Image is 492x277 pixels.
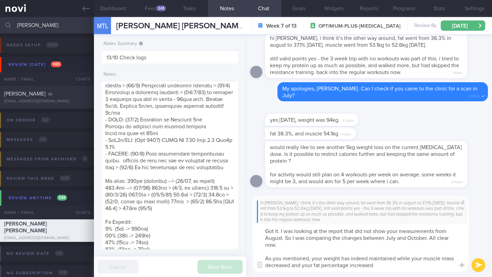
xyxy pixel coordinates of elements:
[4,99,90,104] div: [EMAIL_ADDRESS][DOMAIN_NAME]
[270,56,459,75] span: still valid points yes - the 3 week trip with no workouts was part of this. i tried to keep my pr...
[5,41,60,50] div: Needs setup
[270,172,456,184] span: for activity would still plan on 4 workouts per week on average. some weeks it might be 3, and wo...
[58,270,68,276] span: 0 / 31
[7,60,63,69] div: Review [DATE]
[51,61,61,67] span: 1 / 85
[5,174,72,183] div: Review this week
[342,117,354,123] span: 4:20pm
[441,20,485,31] button: [DATE]
[38,136,47,142] span: 0 / 2
[270,117,340,123] span: yes [DATE], weight was 94kg.
[451,178,463,185] span: 8:49pm
[104,41,236,47] label: Notes Summary
[41,117,50,123] span: 0 / 2
[92,13,113,39] div: MTL
[67,72,94,86] div: Chats
[5,135,49,144] div: Messages
[4,221,47,233] span: [PERSON_NAME] [PERSON_NAME]
[452,69,463,75] span: 1:49pm
[46,42,59,48] span: 0 / 104
[5,249,66,258] div: No review date
[282,86,477,98] span: My apologies, [PERSON_NAME]. Can I check if you came to the clinic for a scan in July?
[270,35,451,48] span: hi [PERSON_NAME], i think it’s the other way around, fat went from 36.3% in august to 37.1% [DATE...
[4,236,90,241] div: [EMAIL_ADDRESS][DOMAIN_NAME]
[104,72,236,78] label: Notes
[59,175,71,181] span: 0 / 32
[4,91,45,97] span: [PERSON_NAME]
[67,206,94,219] div: Chats
[318,23,400,30] span: OPTIMUM-PLUS-[MEDICAL_DATA]
[266,23,297,29] strong: Week 7 of 13
[270,131,338,136] span: fat 38.3%, and muscle 54.1kg
[57,195,67,201] span: 1 / 44
[5,116,52,125] div: On sensor
[270,145,462,164] span: would really like to see another 5kg weight loss on the current [MEDICAL_DATA] dose. Is it possib...
[341,130,351,137] span: 4:21pm
[7,193,69,203] div: Review anytime
[468,92,480,99] span: 3:20pm
[116,22,245,30] span: [PERSON_NAME] [PERSON_NAME]
[5,155,90,164] div: Messages from Archived
[55,250,64,256] span: 0 / 6
[257,201,465,223] div: hi [PERSON_NAME], i think it’s the other way around, fat went from 36.3% in august to 37.1% [DATE...
[414,23,437,29] span: Review By
[82,156,88,162] span: 0
[156,5,166,11] div: 243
